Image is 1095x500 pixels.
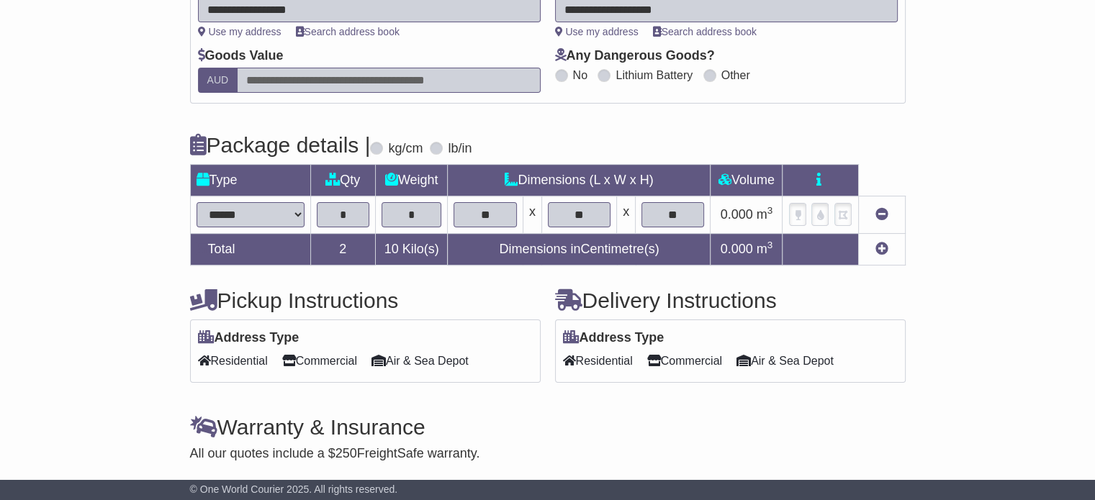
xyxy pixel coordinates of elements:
[448,165,711,196] td: Dimensions (L x W x H)
[757,242,773,256] span: m
[198,26,281,37] a: Use my address
[736,350,834,372] span: Air & Sea Depot
[573,68,587,82] label: No
[371,350,469,372] span: Air & Sea Depot
[647,350,722,372] span: Commercial
[875,242,888,256] a: Add new item
[310,234,375,265] td: 2
[711,165,783,196] td: Volume
[448,141,472,157] label: lb/in
[190,133,371,157] h4: Package details |
[296,26,400,37] a: Search address book
[190,415,906,439] h4: Warranty & Insurance
[555,288,906,312] h4: Delivery Instructions
[721,242,753,256] span: 0.000
[616,68,693,82] label: Lithium Battery
[563,330,664,346] label: Address Type
[721,68,750,82] label: Other
[282,350,357,372] span: Commercial
[555,26,639,37] a: Use my address
[190,483,398,495] span: © One World Courier 2025. All rights reserved.
[375,234,448,265] td: Kilo(s)
[198,330,299,346] label: Address Type
[198,48,284,64] label: Goods Value
[767,205,773,216] sup: 3
[190,446,906,462] div: All our quotes include a $ FreightSafe warranty.
[448,234,711,265] td: Dimensions in Centimetre(s)
[388,141,423,157] label: kg/cm
[375,165,448,196] td: Weight
[523,196,541,234] td: x
[721,207,753,222] span: 0.000
[384,242,399,256] span: 10
[190,165,310,196] td: Type
[757,207,773,222] span: m
[190,234,310,265] td: Total
[555,48,715,64] label: Any Dangerous Goods?
[310,165,375,196] td: Qty
[767,240,773,250] sup: 3
[563,350,633,372] span: Residential
[198,350,268,372] span: Residential
[617,196,636,234] td: x
[653,26,757,37] a: Search address book
[875,207,888,222] a: Remove this item
[198,68,238,93] label: AUD
[335,446,357,460] span: 250
[190,288,541,312] h4: Pickup Instructions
